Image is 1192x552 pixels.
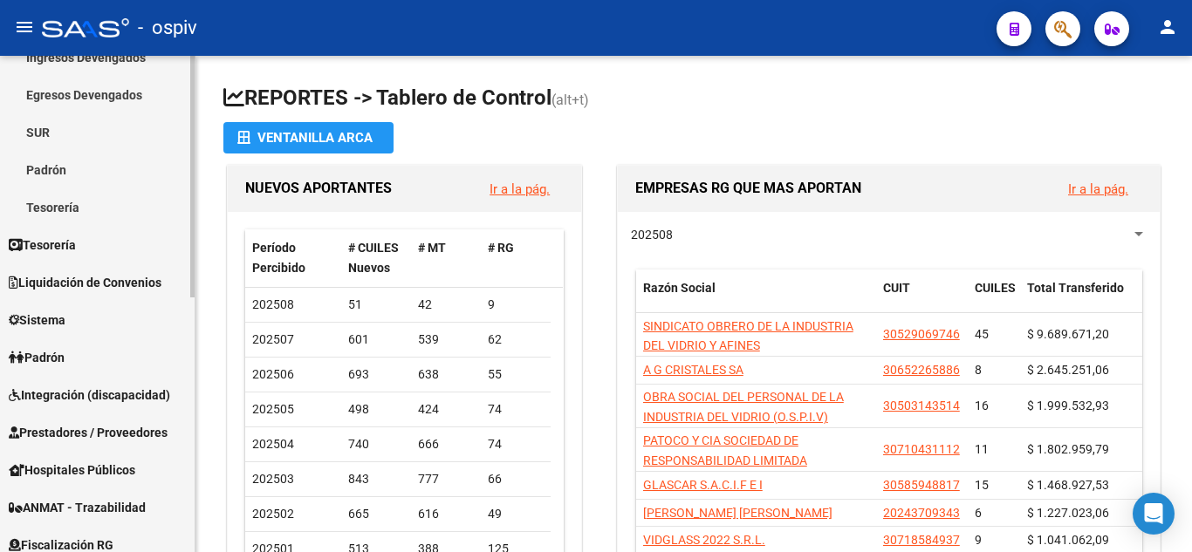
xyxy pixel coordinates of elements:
[883,533,960,547] span: 30718584937
[9,498,146,517] span: ANMAT - Trazabilidad
[631,228,673,242] span: 202508
[418,330,474,350] div: 539
[252,507,294,521] span: 202502
[975,478,989,492] span: 15
[883,442,960,456] span: 30710431112
[237,122,380,153] div: Ventanilla ARCA
[9,460,135,480] span: Hospitales Públicos
[348,434,404,454] div: 740
[9,348,65,367] span: Padrón
[488,295,544,315] div: 9
[635,180,861,196] span: EMPRESAS RG QUE MAS APORTAN
[348,469,404,489] div: 843
[411,229,481,287] datatable-header-cell: # MT
[252,472,294,486] span: 202503
[418,469,474,489] div: 777
[883,281,910,295] span: CUIT
[14,17,35,37] mat-icon: menu
[252,332,294,346] span: 202507
[643,478,763,492] span: GLASCAR S.A.C.I.F E I
[643,319,853,353] span: SINDICATO OBRERO DE LA INDUSTRIA DEL VIDRIO Y AFINES
[1027,478,1109,492] span: $ 1.468.927,53
[643,363,743,377] span: A G CRISTALES SA
[883,399,960,412] span: 30503143514
[348,504,404,524] div: 665
[643,281,716,295] span: Razón Social
[643,533,765,547] span: VIDGLASS 2022 S.R.L.
[488,434,544,454] div: 74
[1054,173,1142,205] button: Ir a la pág.
[418,434,474,454] div: 666
[883,478,960,492] span: 30585948817
[348,365,404,385] div: 693
[252,367,294,381] span: 202506
[418,241,446,255] span: # MT
[975,399,989,412] span: 16
[1027,327,1109,341] span: $ 9.689.671,20
[245,229,341,287] datatable-header-cell: Período Percibido
[348,241,399,275] span: # CUILES Nuevos
[975,281,1016,295] span: CUILES
[643,433,807,467] span: PATOCO Y CIA SOCIEDAD DE RESPONSABILIDAD LIMITADA
[1027,506,1109,520] span: $ 1.227.023,06
[9,273,161,292] span: Liquidación de Convenios
[252,402,294,416] span: 202505
[348,295,404,315] div: 51
[975,442,989,456] span: 11
[418,295,474,315] div: 42
[883,506,960,520] span: 20243709343
[9,235,76,255] span: Tesorería
[223,84,1164,114] h1: REPORTES -> Tablero de Control
[488,399,544,419] div: 74
[476,173,564,205] button: Ir a la pág.
[252,241,305,275] span: Período Percibido
[883,363,960,377] span: 30652265886
[975,533,982,547] span: 9
[968,269,1020,327] datatable-header-cell: CUILES
[418,399,474,419] div: 424
[1027,281,1124,295] span: Total Transferido
[223,122,394,153] button: Ventanilla ARCA
[1133,493,1175,535] div: Open Intercom Messenger
[490,181,550,197] a: Ir a la pág.
[488,365,544,385] div: 55
[488,241,514,255] span: # RG
[1027,533,1109,547] span: $ 1.041.062,09
[1020,269,1142,327] datatable-header-cell: Total Transferido
[488,469,544,489] div: 66
[551,92,589,108] span: (alt+t)
[1027,363,1109,377] span: $ 2.645.251,06
[883,327,960,341] span: 30529069746
[1027,442,1109,456] span: $ 1.802.959,79
[418,504,474,524] div: 616
[975,363,982,377] span: 8
[138,9,197,47] span: - ospiv
[481,229,551,287] datatable-header-cell: # RG
[348,330,404,350] div: 601
[9,385,170,405] span: Integración (discapacidad)
[1027,399,1109,412] span: $ 1.999.532,93
[975,327,989,341] span: 45
[643,506,832,520] span: [PERSON_NAME] [PERSON_NAME]
[636,269,876,327] datatable-header-cell: Razón Social
[9,310,65,330] span: Sistema
[1068,181,1128,197] a: Ir a la pág.
[245,180,392,196] span: NUEVOS APORTANTES
[348,399,404,419] div: 498
[876,269,968,327] datatable-header-cell: CUIT
[488,504,544,524] div: 49
[252,437,294,451] span: 202504
[9,423,168,442] span: Prestadores / Proveedores
[643,390,844,424] span: OBRA SOCIAL DEL PERSONAL DE LA INDUSTRIA DEL VIDRIO (O.S.P.I.V)
[488,330,544,350] div: 62
[975,506,982,520] span: 6
[418,365,474,385] div: 638
[252,297,294,311] span: 202508
[1157,17,1178,37] mat-icon: person
[341,229,411,287] datatable-header-cell: # CUILES Nuevos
